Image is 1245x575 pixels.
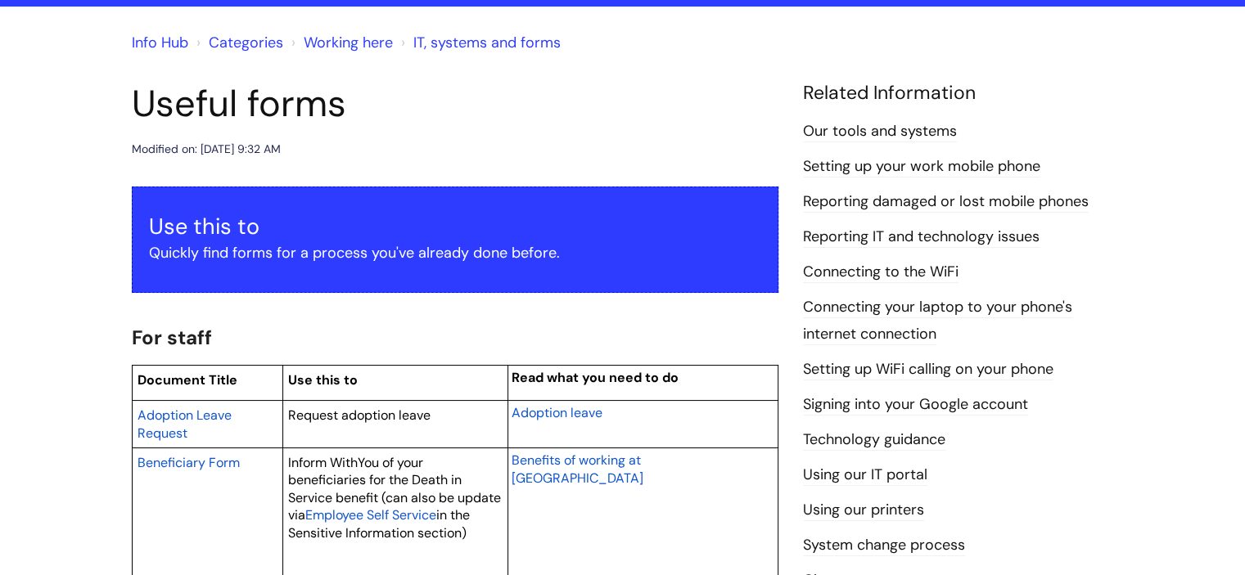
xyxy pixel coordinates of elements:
li: Solution home [192,29,283,56]
span: For staff [132,325,212,350]
span: Use this to [288,371,358,389]
span: Benefits of working at [GEOGRAPHIC_DATA] [512,451,643,487]
li: Working here [287,29,393,56]
a: Working here [304,33,393,52]
a: Adoption Leave Request [138,405,232,442]
span: Inform WithYou of your beneficiaries for the Death in Service benefit (can also be update via [288,454,501,524]
a: Connecting your laptop to your phone's internet connection [803,297,1072,344]
a: Signing into your Google account [803,394,1028,416]
a: Info Hub [132,33,188,52]
a: Reporting IT and technology issues [803,227,1040,248]
a: Using our printers [803,500,924,521]
a: Our tools and systems [803,121,957,142]
div: Modified on: [DATE] 9:32 AM [132,139,281,159]
a: Connecting to the WiFi [803,262,959,283]
span: Employee Self Service [305,506,436,523]
span: Read what you need to do [512,369,679,386]
h4: Related Information [803,82,1114,105]
span: Request adoption leave [288,407,431,424]
a: Benefits of working at [GEOGRAPHIC_DATA] [512,450,643,487]
p: Quickly find forms for a process you've already done before. [149,240,761,266]
a: Adoption leave [512,402,602,422]
span: Beneficiary Form [138,454,240,471]
h3: Use this to [149,213,761,240]
a: IT, systems and forms [413,33,561,52]
a: Using our IT portal [803,465,927,486]
a: Beneficiary Form [138,452,240,472]
a: Reporting damaged or lost mobile phones [803,191,1089,213]
a: Categories [209,33,283,52]
span: in the Sensitive Information section) [288,506,470,541]
span: Adoption Leave Request [138,407,232,442]
a: Technology guidance [803,429,945,451]
a: System change process [803,535,965,556]
span: Adoption leave [512,404,602,421]
a: Setting up WiFi calling on your phone [803,359,1053,380]
span: Document Title [138,371,237,389]
h1: Useful forms [132,82,778,126]
a: Employee Self Service [305,505,436,524]
a: Setting up your work mobile phone [803,156,1040,177]
li: IT, systems and forms [397,29,561,56]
